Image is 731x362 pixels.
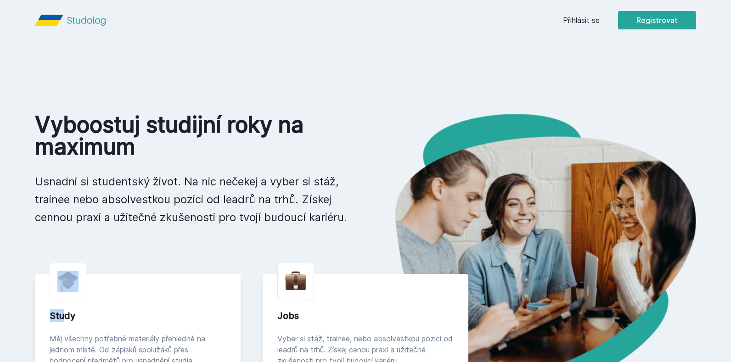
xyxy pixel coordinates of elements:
[35,173,351,226] p: Usnadni si studentský život. Na nic nečekej a vyber si stáž, trainee nebo absolvestkou pozici od ...
[50,309,226,322] div: Study
[277,309,454,322] div: Jobs
[285,269,306,292] img: briefcase.png
[35,114,351,158] h1: Vyboostuj studijní roky na maximum
[618,11,696,29] button: Registrovat
[563,15,600,26] a: Přihlásit se
[57,271,79,292] img: graduation-cap.png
